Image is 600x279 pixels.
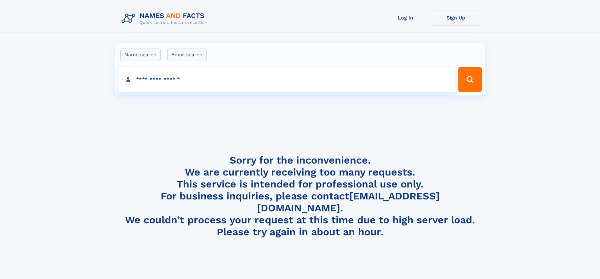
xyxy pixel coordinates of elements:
[167,48,207,61] label: Email search
[458,67,482,92] button: Search Button
[119,10,210,27] img: Logo Names and Facts
[257,190,440,214] a: [EMAIL_ADDRESS][DOMAIN_NAME]
[380,10,431,25] a: Log In
[120,48,161,61] label: Name search
[431,10,481,25] a: Sign Up
[118,67,456,92] input: search input
[119,154,481,238] h4: Sorry for the inconvenience. We are currently receiving too many requests. This service is intend...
